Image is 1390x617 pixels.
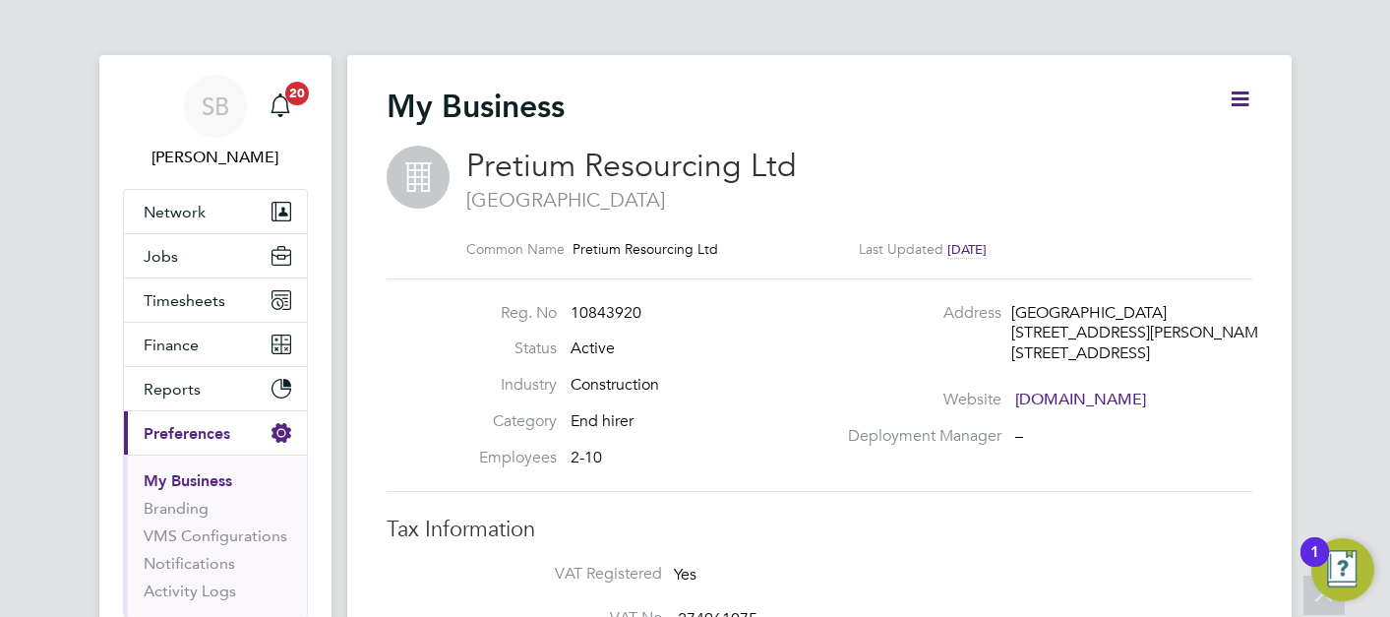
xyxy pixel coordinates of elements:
[285,82,309,105] span: 20
[836,426,1001,447] label: Deployment Manager
[124,278,307,322] button: Timesheets
[674,565,696,585] span: Yes
[144,424,230,443] span: Preferences
[1011,303,1198,324] div: [GEOGRAPHIC_DATA]
[1015,426,1023,446] span: –
[144,247,178,266] span: Jobs
[836,390,1001,410] label: Website
[859,240,943,258] label: Last Updated
[387,516,1252,544] h3: Tax Information
[449,375,557,396] label: Industry
[466,147,797,185] span: Pretium Resourcing Ltd
[449,303,557,324] label: Reg. No
[261,75,300,138] a: 20
[124,411,307,455] button: Preferences
[449,411,557,432] label: Category
[571,339,615,358] span: Active
[947,241,987,258] span: [DATE]
[1310,552,1319,578] div: 1
[571,411,634,431] span: End hirer
[124,323,307,366] button: Finance
[124,367,307,410] button: Reports
[571,375,659,395] span: Construction
[387,87,565,126] h2: My Business
[123,75,308,169] a: SB[PERSON_NAME]
[1015,390,1146,409] a: [DOMAIN_NAME]
[144,336,199,354] span: Finance
[449,339,557,359] label: Status
[573,240,718,258] span: Pretium Resourcing Ltd
[144,203,206,221] span: Network
[465,564,662,585] label: VAT Registered
[144,499,209,518] a: Branding
[123,146,308,169] span: Sasha Baird
[1311,538,1374,601] button: Open Resource Center, 1 new notification
[1011,323,1198,343] div: [STREET_ADDRESS][PERSON_NAME]
[144,582,236,600] a: Activity Logs
[466,187,1233,213] span: [GEOGRAPHIC_DATA]
[836,303,1001,324] label: Address
[144,526,287,545] a: VMS Configurations
[124,190,307,233] button: Network
[144,554,235,573] a: Notifications
[124,455,307,617] div: Preferences
[571,448,602,467] span: 2-10
[449,448,557,468] label: Employees
[124,234,307,278] button: Jobs
[144,471,232,490] a: My Business
[202,93,229,119] span: SB
[144,291,225,310] span: Timesheets
[144,380,201,399] span: Reports
[466,240,565,258] label: Common Name
[571,303,641,323] span: 10843920
[1011,343,1198,364] div: [STREET_ADDRESS]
